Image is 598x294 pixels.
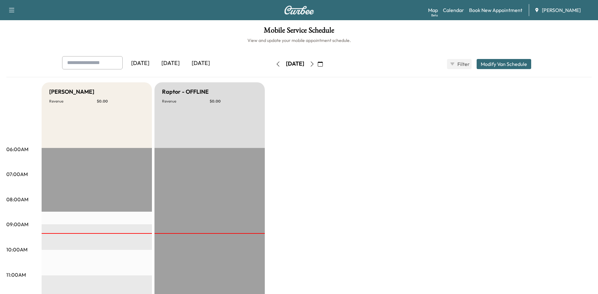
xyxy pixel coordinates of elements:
[469,6,522,14] a: Book New Appointment
[6,246,27,253] p: 10:00AM
[6,145,28,153] p: 06:00AM
[457,60,469,68] span: Filter
[6,220,28,228] p: 09:00AM
[6,170,28,178] p: 07:00AM
[6,271,26,279] p: 11:00AM
[155,56,186,71] div: [DATE]
[6,196,28,203] p: 08:00AM
[49,87,94,96] h5: [PERSON_NAME]
[162,87,209,96] h5: Raptor - OFFLINE
[431,13,438,18] div: Beta
[162,99,210,104] p: Revenue
[542,6,581,14] span: [PERSON_NAME]
[210,99,257,104] p: $ 0.00
[284,6,314,15] img: Curbee Logo
[428,6,438,14] a: MapBeta
[286,60,304,68] div: [DATE]
[49,99,97,104] p: Revenue
[443,6,464,14] a: Calendar
[6,26,592,37] h1: Mobile Service Schedule
[477,59,531,69] button: Modify Van Schedule
[97,99,144,104] p: $ 0.00
[6,37,592,44] h6: View and update your mobile appointment schedule.
[447,59,472,69] button: Filter
[125,56,155,71] div: [DATE]
[186,56,216,71] div: [DATE]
